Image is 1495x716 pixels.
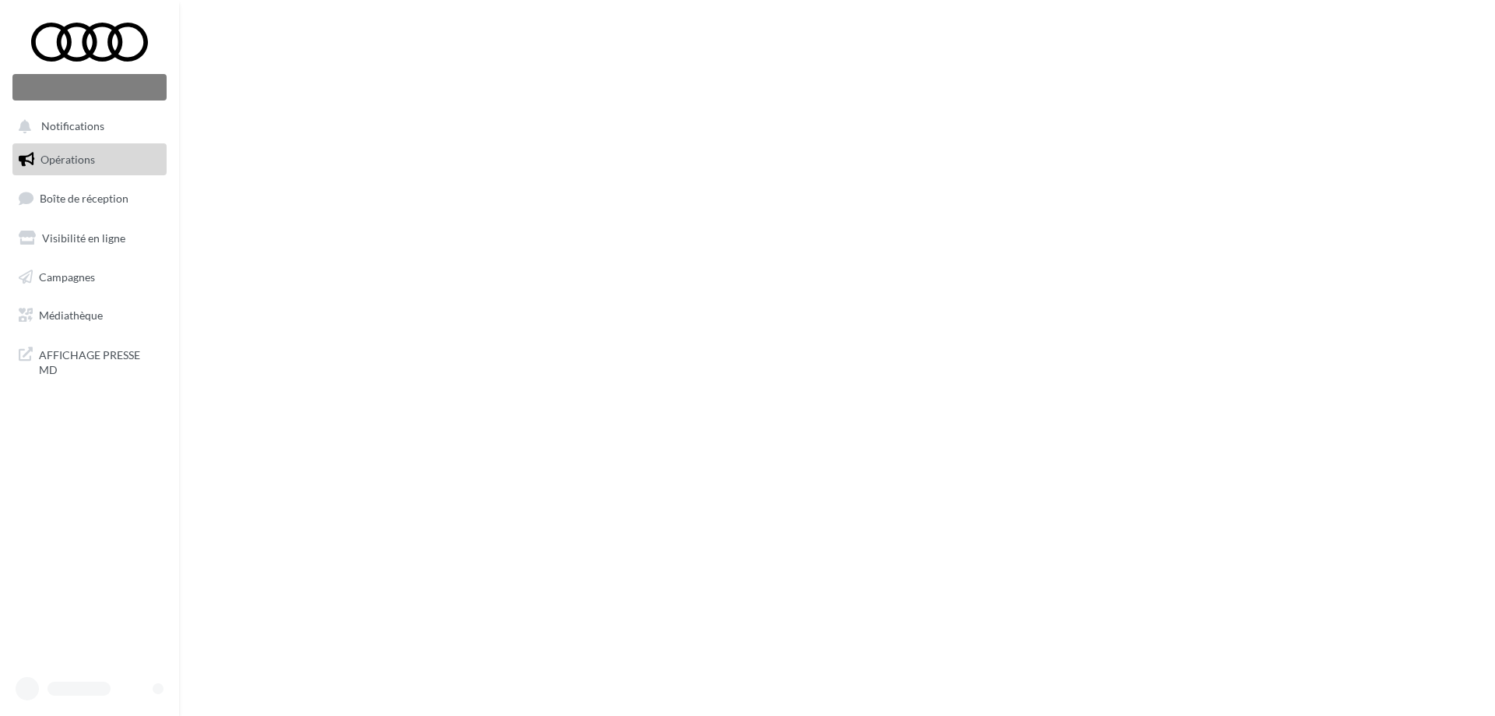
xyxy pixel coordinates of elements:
a: Opérations [9,143,170,176]
span: AFFICHAGE PRESSE MD [39,344,160,378]
span: Médiathèque [39,309,103,322]
a: Médiathèque [9,299,170,332]
span: Campagnes [39,270,95,283]
a: Campagnes [9,261,170,294]
span: Visibilité en ligne [42,231,125,245]
span: Notifications [41,120,104,133]
a: Boîte de réception [9,182,170,215]
span: Opérations [40,153,95,166]
div: Nouvelle campagne [12,74,167,101]
span: Boîte de réception [40,192,128,205]
a: Visibilité en ligne [9,222,170,255]
a: AFFICHAGE PRESSE MD [9,338,170,384]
